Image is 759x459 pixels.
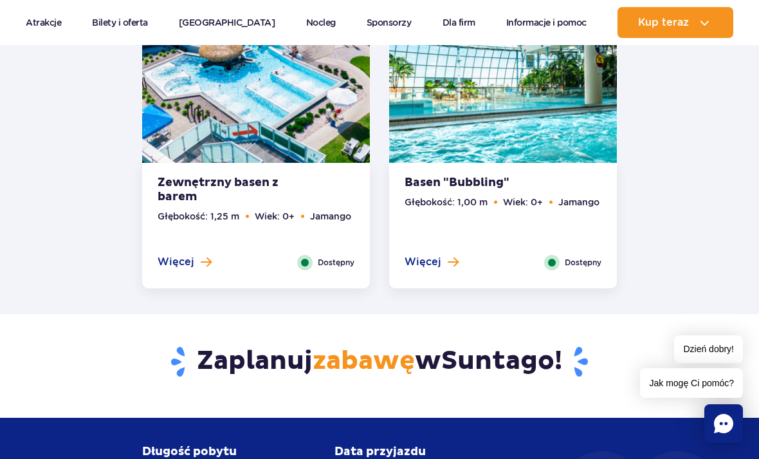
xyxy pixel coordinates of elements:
[158,209,239,223] li: Głębokość: 1,25 m
[565,256,601,269] span: Dostępny
[704,404,743,443] div: Chat
[313,345,415,377] span: zabawę
[674,335,743,363] span: Dzień dobry!
[179,7,275,38] a: [GEOGRAPHIC_DATA]
[405,255,441,269] span: Więcej
[26,7,61,38] a: Atrakcje
[158,255,194,269] span: Więcej
[617,7,733,38] button: Kup teraz
[506,7,587,38] a: Informacje i pomoc
[558,195,599,209] li: Jamango
[318,256,354,269] span: Dostępny
[255,209,295,223] li: Wiek: 0+
[405,195,488,209] li: Głębokość: 1,00 m
[158,255,212,269] button: Więcej
[367,7,412,38] a: Sponsorzy
[142,345,617,379] h3: Zaplanuj w !
[638,17,689,28] span: Kup teraz
[158,176,313,204] strong: Zewnętrzny basen z barem
[503,195,543,209] li: Wiek: 0+
[310,209,351,223] li: Jamango
[443,7,475,38] a: Dla firm
[92,7,148,38] a: Bilety i oferta
[405,255,459,269] button: Więcej
[640,368,743,398] span: Jak mogę Ci pomóc?
[306,7,336,38] a: Nocleg
[405,176,560,190] strong: Basen "Bubbling"
[441,345,554,377] span: Suntago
